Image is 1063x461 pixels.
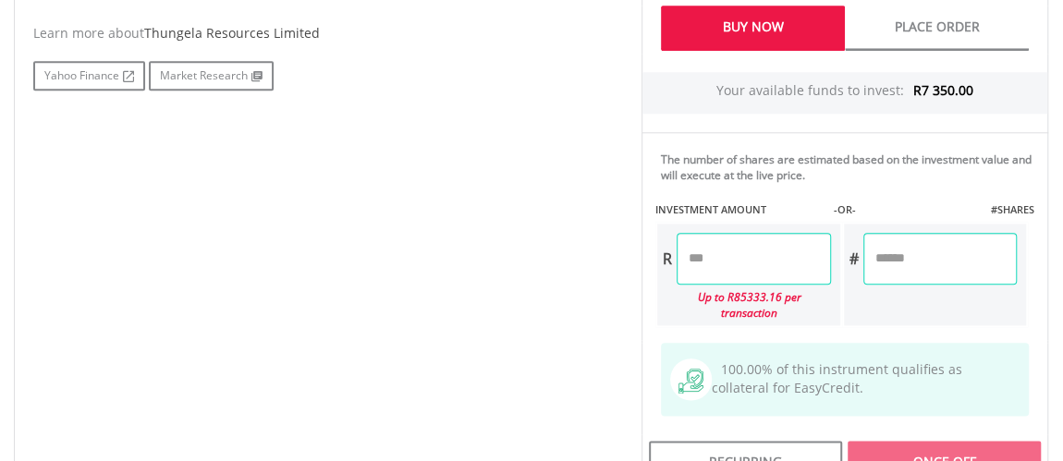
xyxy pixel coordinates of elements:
[712,360,962,396] span: 100.00% of this instrument qualifies as collateral for EasyCredit.
[991,202,1034,217] label: #SHARES
[678,369,703,394] img: collateral-qualifying-green.svg
[144,24,320,42] span: Thungela Resources Limited
[844,233,863,285] div: #
[33,24,614,42] div: Learn more about
[661,6,845,51] a: Buy Now
[657,233,677,285] div: R
[834,202,856,217] label: -OR-
[642,72,1047,114] div: Your available funds to invest:
[33,61,145,91] a: Yahoo Finance
[845,6,1029,51] a: Place Order
[913,81,973,99] span: R7 350.00
[149,61,274,91] a: Market Research
[655,202,766,217] label: INVESTMENT AMOUNT
[661,152,1040,183] div: The number of shares are estimated based on the investment value and will execute at the live price.
[657,285,831,325] div: Up to R85333.16 per transaction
